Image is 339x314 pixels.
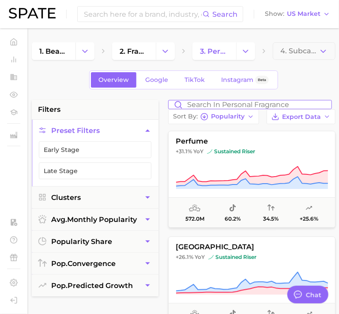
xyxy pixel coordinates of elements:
[39,163,151,179] button: Late Stage
[207,149,212,154] img: sustained riser
[263,8,332,20] button: ShowUS Market
[32,187,158,208] button: Clusters
[229,203,236,214] span: popularity share: TikTok
[168,109,259,124] button: Sort ByPopularity
[176,254,193,260] span: +26.1%
[32,275,158,296] button: pop.predicted growth
[51,193,81,202] span: Clusters
[192,42,236,60] a: 3. personal fragrance
[305,203,313,214] span: popularity predicted growth: Very Likely
[265,11,284,16] span: Show
[273,42,335,60] button: 4. Subcategory
[39,141,151,158] button: Early Stage
[39,47,68,55] span: 1. beauty
[300,216,318,222] span: +25.6%
[138,72,176,88] a: Google
[38,104,60,115] span: filters
[169,243,335,251] span: [GEOGRAPHIC_DATA]
[51,281,68,290] abbr: popularity index
[51,259,116,268] span: convergence
[32,253,158,274] button: pop.convergence
[212,10,237,18] span: Search
[7,294,20,307] a: Log out. Currently logged in with e-mail julia.buonanno@dsm-firmenich.com.
[185,216,204,222] span: 572.0m
[51,126,100,135] span: Preset Filters
[225,216,241,222] span: 60.2%
[280,47,319,55] span: 4. Subcategory
[91,72,136,88] a: Overview
[287,11,320,16] span: US Market
[51,281,133,290] span: predicted growth
[51,237,112,246] span: popularity share
[75,42,94,60] button: Change Category
[200,47,229,55] span: 3. personal fragrance
[208,255,214,260] img: sustained riser
[32,209,158,230] button: avg.monthly popularity
[195,254,205,261] span: YoY
[214,72,276,88] a: InstagramBeta
[208,254,256,261] span: sustained riser
[176,148,192,155] span: +31.1%
[9,8,56,18] img: SPATE
[32,120,158,141] button: Preset Filters
[189,203,200,214] span: average monthly popularity: Very High Popularity
[32,231,158,252] button: popularity share
[185,76,205,84] span: TikTok
[51,215,137,224] span: monthly popularity
[173,114,198,119] span: Sort By
[169,100,331,109] input: Search in personal fragrance
[211,114,245,119] span: Popularity
[169,137,335,145] span: perfume
[112,42,156,60] a: 2. fragrance
[145,76,168,84] span: Google
[282,113,321,121] span: Export Data
[267,203,275,214] span: popularity convergence: Low Convergence
[51,259,68,268] abbr: popularity index
[177,72,212,88] a: TikTok
[156,42,175,60] button: Change Category
[207,148,255,155] span: sustained riser
[51,215,67,224] abbr: average
[236,42,255,60] button: Change Category
[267,109,335,124] button: Export Data
[83,7,203,22] input: Search here for a brand, industry, or ingredient
[32,42,75,60] a: 1. beauty
[98,76,129,84] span: Overview
[258,76,266,84] span: Beta
[193,148,203,155] span: YoY
[263,216,279,222] span: 34.5%
[168,131,335,228] button: perfume+31.1% YoYsustained risersustained riser572.0m60.2%34.5%+25.6%
[221,76,253,84] span: Instagram
[120,47,148,55] span: 2. fragrance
